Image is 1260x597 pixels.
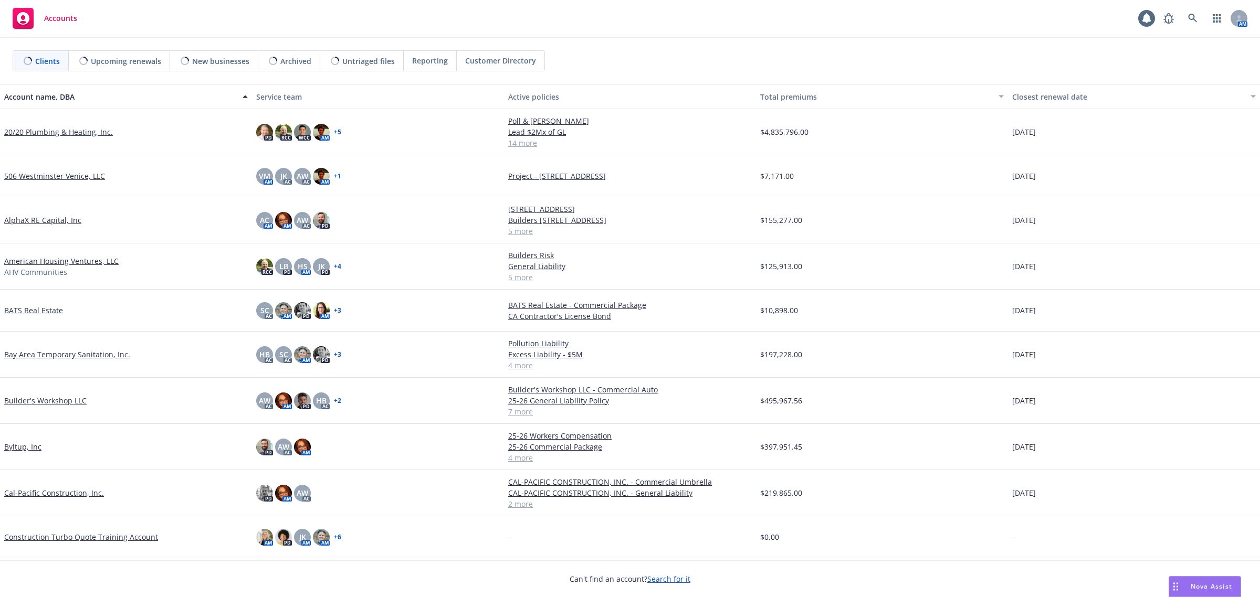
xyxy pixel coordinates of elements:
[294,392,311,409] img: photo
[259,170,270,182] span: VM
[260,215,269,226] span: AC
[259,395,270,406] span: AW
[1169,577,1182,596] div: Drag to move
[508,272,752,283] a: 5 more
[760,215,802,226] span: $155,277.00
[8,4,81,33] a: Accounts
[342,56,395,67] span: Untriaged files
[313,529,330,546] img: photo
[508,452,752,463] a: 4 more
[4,170,105,182] a: 506 Westminster Venice, LLC
[508,384,752,395] a: Builder's Workshop LLC - Commercial Auto
[275,124,292,141] img: photo
[1169,576,1241,597] button: Nova Assist
[1182,8,1203,29] a: Search
[1191,582,1232,591] span: Nova Assist
[760,261,802,272] span: $125,913.00
[465,55,536,66] span: Customer Directory
[334,398,341,404] a: + 2
[647,574,690,584] a: Search for it
[318,261,325,272] span: JK
[1012,349,1036,360] span: [DATE]
[4,215,81,226] a: AlphaX RE Capital, Inc
[508,476,752,487] a: CAL-PACIFIC CONSTRUCTION, INC. - Commercial Umbrella
[4,487,104,498] a: Cal-Pacific Construction, Inc.
[334,534,341,540] a: + 6
[508,487,752,498] a: CAL-PACIFIC CONSTRUCTION, INC. - General Liability
[256,124,273,141] img: photo
[313,346,330,363] img: photo
[1012,170,1036,182] span: [DATE]
[35,56,60,67] span: Clients
[508,91,752,102] div: Active policies
[1012,126,1036,137] span: [DATE]
[280,56,311,67] span: Archived
[275,529,292,546] img: photo
[756,84,1008,109] button: Total premiums
[508,261,752,272] a: General Liability
[1012,91,1244,102] div: Closest renewal date
[297,170,308,182] span: AW
[294,346,311,363] img: photo
[1158,8,1179,29] a: Report a Bug
[1012,531,1015,542] span: -
[256,91,500,102] div: Service team
[334,307,341,314] a: + 3
[4,305,63,316] a: BATS Real Estate
[256,439,273,455] img: photo
[297,487,308,498] span: AW
[4,266,67,278] span: AHV Communities
[1012,261,1036,272] span: [DATE]
[294,302,311,319] img: photo
[1012,395,1036,406] span: [DATE]
[299,531,306,542] span: JK
[313,212,330,229] img: photo
[508,215,752,226] a: Builders [STREET_ADDRESS]
[760,349,802,360] span: $197,228.00
[256,529,273,546] img: photo
[508,498,752,509] a: 2 more
[334,263,341,270] a: + 4
[570,573,690,584] span: Can't find an account?
[259,349,270,360] span: HB
[294,124,311,141] img: photo
[1012,305,1036,316] span: [DATE]
[4,395,87,406] a: Builder's Workshop LLC
[316,395,327,406] span: HB
[4,255,119,266] a: American Housing Ventures, LLC
[279,261,288,272] span: LB
[334,173,341,179] a: + 1
[412,55,448,66] span: Reporting
[44,14,77,23] span: Accounts
[1008,84,1260,109] button: Closest renewal date
[280,170,287,182] span: JK
[1012,215,1036,226] span: [DATE]
[508,115,752,126] a: Poll & [PERSON_NAME]
[508,311,752,322] a: CA Contractor's License Bond
[4,126,113,137] a: 20/20 Plumbing & Heating, Inc.
[275,302,292,319] img: photo
[260,305,269,316] span: SC
[508,338,752,349] a: Pollution Liability
[4,91,236,102] div: Account name, DBA
[313,124,330,141] img: photo
[275,485,292,502] img: photo
[1012,441,1036,452] span: [DATE]
[508,204,752,215] a: [STREET_ADDRESS]
[508,170,752,182] a: Project - [STREET_ADDRESS]
[508,300,752,311] a: BATS Real Estate - Commercial Package
[760,531,779,542] span: $0.00
[760,441,802,452] span: $397,951.45
[508,226,752,237] a: 5 more
[279,349,288,360] span: SC
[508,137,752,148] a: 14 more
[508,360,752,371] a: 4 more
[504,84,756,109] button: Active policies
[313,302,330,319] img: photo
[91,56,161,67] span: Upcoming renewals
